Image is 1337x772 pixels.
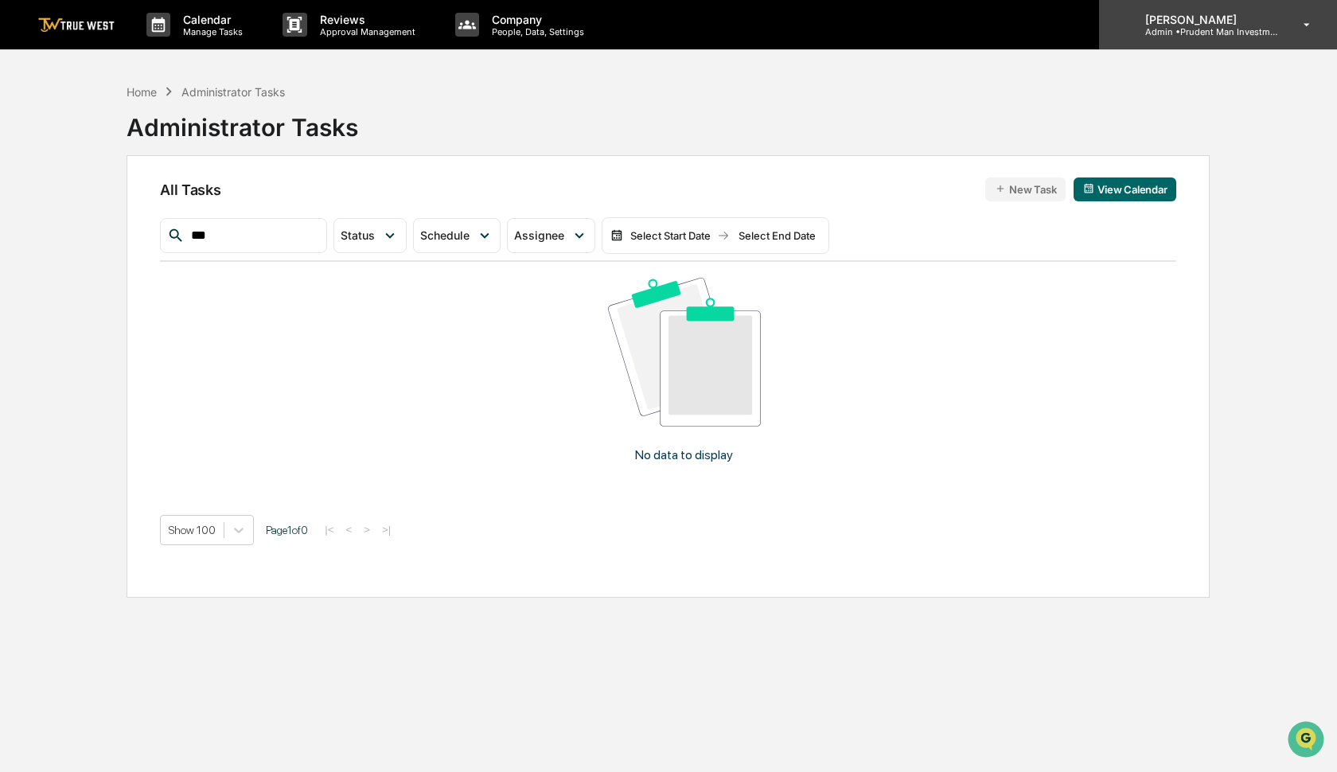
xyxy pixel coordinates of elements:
button: >| [377,523,396,536]
div: 🔎 [16,232,29,245]
img: arrow right [717,229,730,242]
a: Powered byPylon [112,269,193,282]
p: No data to display [635,447,733,462]
button: Start new chat [271,127,290,146]
p: Admin • Prudent Man Investment Management [1132,26,1280,37]
p: Approval Management [307,26,423,37]
div: 🗄️ [115,202,128,215]
button: < [341,523,357,536]
img: logo [38,18,115,33]
img: 1746055101610-c473b297-6a78-478c-a979-82029cc54cd1 [16,122,45,150]
div: Administrator Tasks [181,85,285,99]
span: Preclearance [32,201,103,216]
span: All Tasks [160,181,220,198]
img: No data [608,278,761,427]
img: calendar [610,229,623,242]
p: Manage Tasks [170,26,251,37]
span: Pylon [158,270,193,282]
span: Schedule [420,228,470,242]
div: We're available if you need us! [54,138,201,150]
p: How can we help? [16,33,290,59]
span: Attestations [131,201,197,216]
span: Assignee [514,228,564,242]
span: Page 1 of 0 [266,524,308,536]
button: View Calendar [1074,177,1176,201]
a: 🔎Data Lookup [10,224,107,253]
img: calendar [1083,183,1094,194]
button: |< [320,523,338,536]
a: 🖐️Preclearance [10,194,109,223]
div: Select End Date [733,229,821,242]
p: People, Data, Settings [479,26,592,37]
a: 🗄️Attestations [109,194,204,223]
span: Data Lookup [32,231,100,247]
iframe: Open customer support [1286,719,1329,762]
button: > [359,523,375,536]
button: New Task [985,177,1066,201]
p: Reviews [307,13,423,26]
p: Company [479,13,592,26]
span: Status [341,228,375,242]
div: Start new chat [54,122,261,138]
div: Home [127,85,157,99]
div: Select Start Date [626,229,714,242]
div: Administrator Tasks [127,100,358,142]
p: Calendar [170,13,251,26]
div: 🖐️ [16,202,29,215]
p: [PERSON_NAME] [1132,13,1280,26]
